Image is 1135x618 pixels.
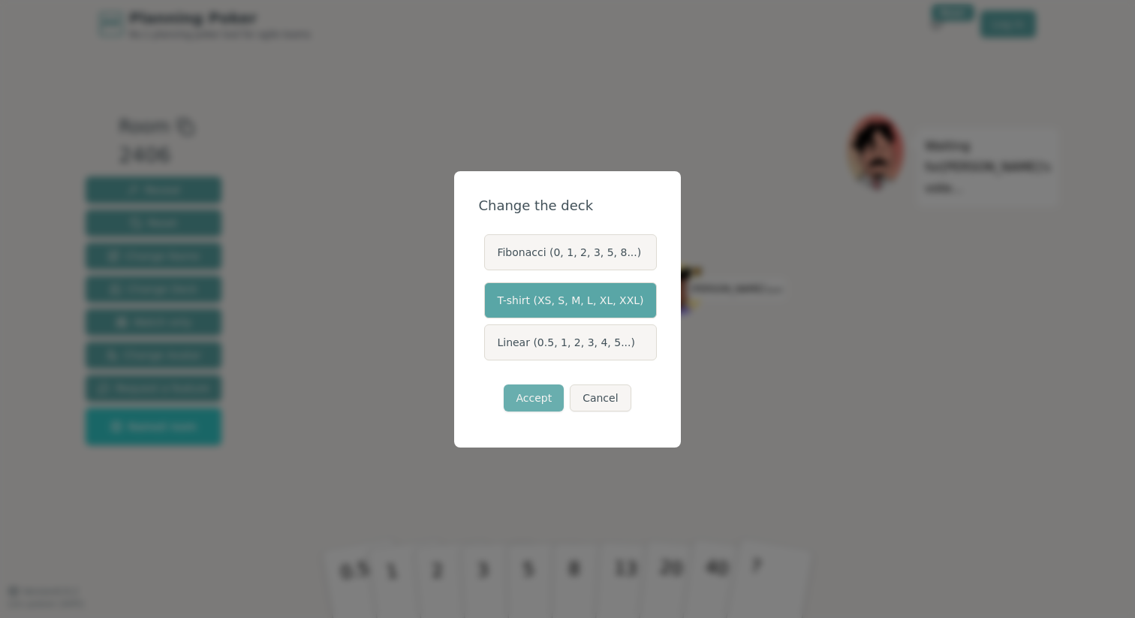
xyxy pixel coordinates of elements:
label: T-shirt (XS, S, M, L, XL, XXL) [484,282,656,318]
label: Linear (0.5, 1, 2, 3, 4, 5...) [484,324,656,360]
button: Accept [504,384,564,411]
label: Fibonacci (0, 1, 2, 3, 5, 8...) [484,234,656,270]
button: Cancel [570,384,631,411]
div: Change the deck [478,195,656,216]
